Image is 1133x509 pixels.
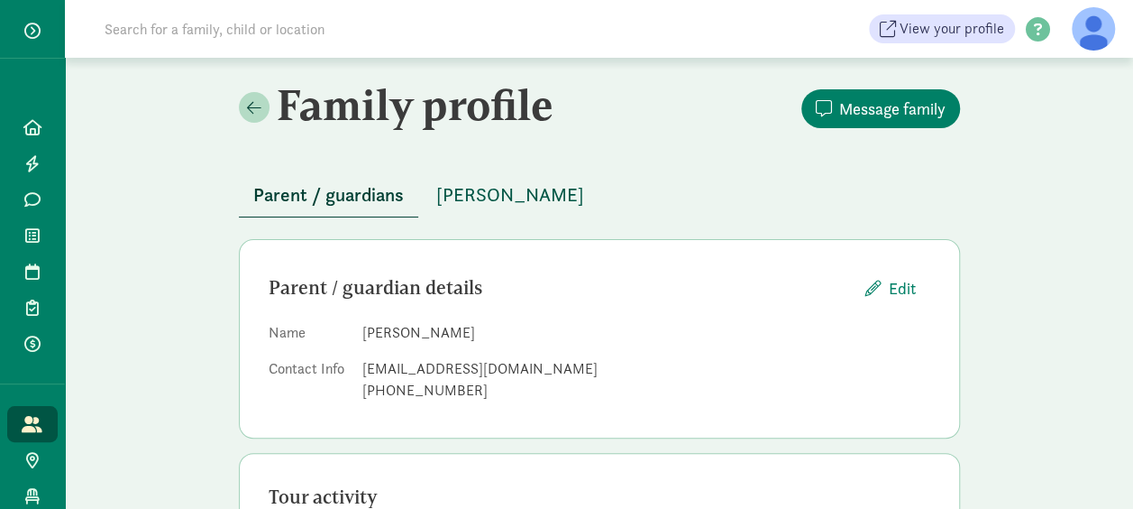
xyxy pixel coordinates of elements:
h2: Family profile [239,79,596,130]
a: [PERSON_NAME] [422,185,598,206]
dt: Contact Info [269,358,348,409]
div: Parent / guardian details [269,273,851,302]
dt: Name [269,322,348,351]
button: Parent / guardians [239,173,418,217]
button: Message family [801,89,960,128]
a: Parent / guardians [239,185,418,206]
input: Search for a family, child or location [94,11,599,47]
span: Parent / guardians [253,180,404,209]
dd: [PERSON_NAME] [362,322,930,344]
span: Edit [889,276,916,301]
a: View your profile [869,14,1015,43]
button: [PERSON_NAME] [422,173,598,217]
div: [EMAIL_ADDRESS][DOMAIN_NAME] [362,358,930,380]
div: [PHONE_NUMBER] [362,380,930,402]
button: Edit [851,269,930,308]
span: Message family [839,97,946,121]
span: [PERSON_NAME] [436,180,584,209]
iframe: Chat Widget [1043,422,1133,509]
span: View your profile [900,18,1004,40]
